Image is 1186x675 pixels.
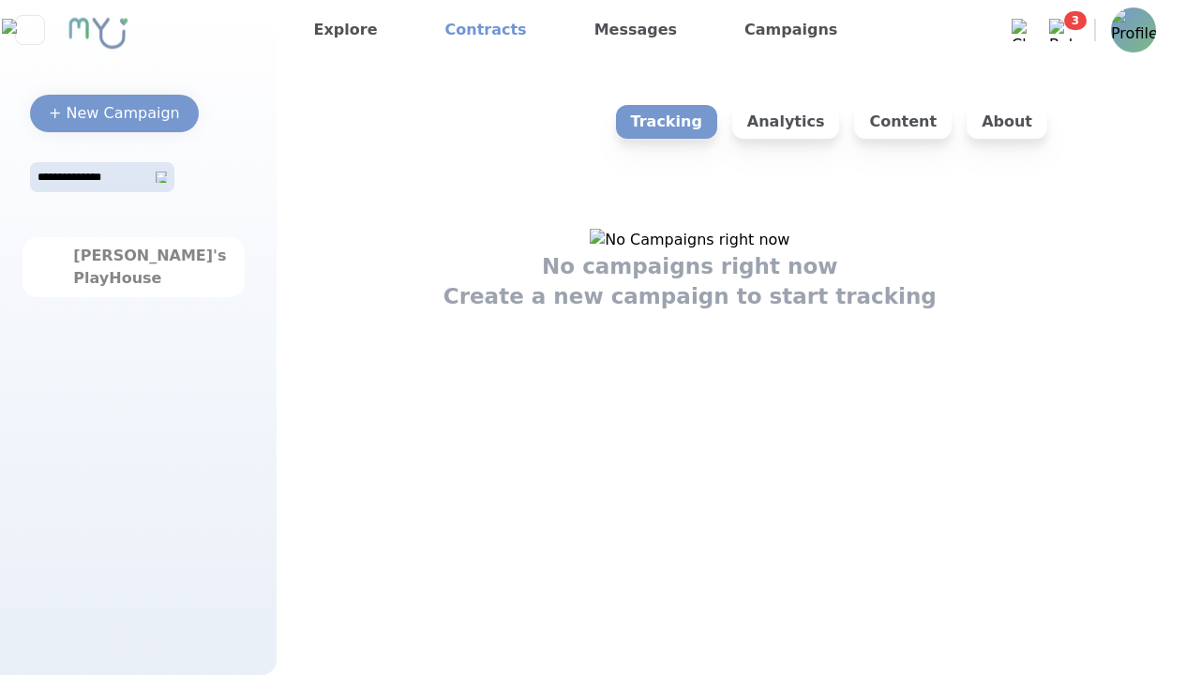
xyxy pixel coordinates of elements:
h1: No campaigns right now [542,251,838,281]
img: Profile [1111,7,1156,52]
p: Analytics [732,105,840,139]
p: Tracking [616,105,717,139]
p: About [967,105,1047,139]
span: 3 [1064,11,1087,30]
button: + New Campaign [30,95,199,132]
img: No Campaigns right now [590,229,789,251]
div: + New Campaign [49,102,180,125]
a: Messages [587,15,684,45]
a: Explore [307,15,385,45]
img: Close sidebar [2,19,57,41]
img: Bell [1049,19,1072,41]
div: [PERSON_NAME]'s PlayHouse [73,245,193,290]
a: Campaigns [737,15,845,45]
p: Content [854,105,952,139]
h1: Create a new campaign to start tracking [443,281,937,311]
a: Contracts [438,15,534,45]
img: Chat [1012,19,1034,41]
